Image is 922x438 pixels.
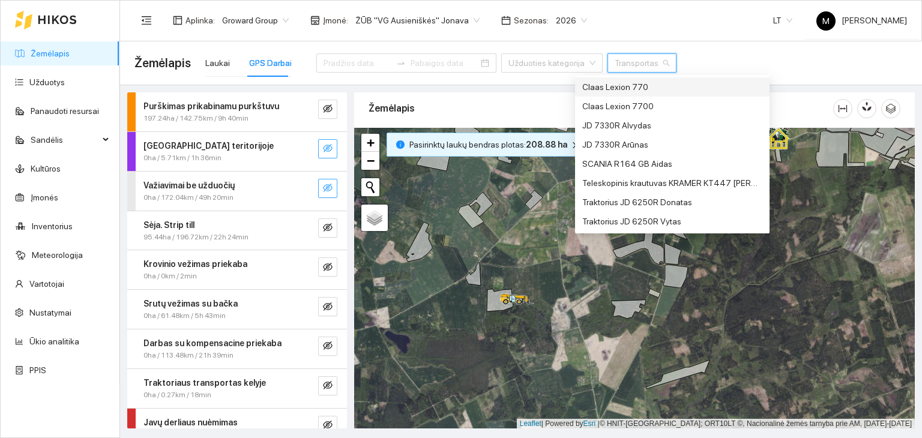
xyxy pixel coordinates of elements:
[143,232,249,243] span: 95.44ha / 196.72km / 22h 24min
[575,116,770,135] div: JD 7330R Alvydas
[323,14,348,27] span: Įmonė :
[143,113,249,124] span: 197.24ha / 142.75km / 9h 40min
[143,389,211,401] span: 0ha / 0.27km / 18min
[134,8,158,32] button: menu-fold
[31,49,70,58] a: Žemėlapis
[143,101,279,111] strong: Purškimas prikabinamu purkštuvu
[582,215,762,228] div: Traktorius JD 6250R Vytas
[143,192,234,203] span: 0ha / 172.04km / 49h 20min
[127,250,347,289] div: Krovinio vežimas priekaba0ha / 0km / 2mineye-invisible
[324,56,391,70] input: Pradžios data
[29,279,64,289] a: Vartotojai
[249,56,292,70] div: GPS Darbai
[575,135,770,154] div: JD 7330R Arūnas
[575,77,770,97] div: Claas Lexion 770
[143,350,234,361] span: 0ha / 113.48km / 21h 39min
[127,369,347,408] div: Traktoriaus transportas kelyje0ha / 0.27km / 18mineye-invisible
[575,193,770,212] div: Traktorius JD 6250R Donatas
[582,80,762,94] div: Claas Lexion 770
[396,140,405,149] span: info-circle
[29,365,46,375] a: PPIS
[127,290,347,329] div: Srutų vežimas su bačka0ha / 61.48km / 5h 43mineye-invisible
[29,337,79,346] a: Ūkio analitika
[323,420,333,431] span: eye-invisible
[32,221,73,231] a: Inventorius
[222,11,289,29] span: Groward Group
[411,56,478,70] input: Pabaigos data
[575,173,770,193] div: Teleskopinis krautuvas KRAMER KT447 Kęstutis
[323,183,333,194] span: eye-invisible
[143,220,194,230] strong: Sėja. Strip till
[833,99,852,118] button: column-width
[318,376,337,395] button: eye-invisible
[409,138,567,151] span: Pasirinktų laukų bendras plotas :
[318,179,337,198] button: eye-invisible
[143,152,221,164] span: 0ha / 5.71km / 1h 36min
[583,419,596,428] a: Esri
[127,172,347,211] div: Važiavimai be užduočių0ha / 172.04km / 49h 20mineye-invisible
[318,139,337,158] button: eye-invisible
[318,337,337,356] button: eye-invisible
[205,56,230,70] div: Laukai
[361,152,379,170] a: Zoom out
[582,176,762,190] div: Teleskopinis krautuvas KRAMER KT447 [PERSON_NAME]
[143,271,197,282] span: 0ha / 0km / 2min
[582,138,762,151] div: JD 7330R Arūnas
[143,141,274,151] strong: [GEOGRAPHIC_DATA] teritorijoje
[143,310,226,322] span: 0ha / 61.48km / 5h 43min
[582,119,762,132] div: JD 7330R Alvydas
[517,419,915,429] div: | Powered by © HNIT-[GEOGRAPHIC_DATA]; ORT10LT ©, Nacionalinė žemės tarnyba prie AM, [DATE]-[DATE]
[31,106,99,116] a: Panaudoti resursai
[367,135,375,150] span: +
[834,104,852,113] span: column-width
[582,196,762,209] div: Traktorius JD 6250R Donatas
[361,178,379,196] button: Initiate a new search
[318,297,337,316] button: eye-invisible
[185,14,215,27] span: Aplinka :
[127,132,347,171] div: [GEOGRAPHIC_DATA] teritorijoje0ha / 5.71km / 1h 36mineye-invisible
[323,104,333,115] span: eye-invisible
[323,143,333,155] span: eye-invisible
[31,128,99,152] span: Sandėlis
[31,164,61,173] a: Kultūros
[361,134,379,152] a: Zoom in
[32,250,83,260] a: Meteorologija
[556,11,587,29] span: 2026
[501,16,511,25] span: calendar
[514,14,549,27] span: Sezonas :
[355,11,480,29] span: ŽŪB "VG Ausieniškės" Jonava
[361,205,388,231] a: Layers
[582,157,762,170] div: SCANIA R164 GB Aidas
[143,181,235,190] strong: Važiavimai be užduočių
[127,92,347,131] div: Purškimas prikabinamu purkštuvu197.24ha / 142.75km / 9h 40mineye-invisible
[127,211,347,250] div: Sėja. Strip till95.44ha / 196.72km / 22h 24mineye-invisible
[369,91,833,125] div: Žemėlapis
[318,218,337,238] button: eye-invisible
[323,341,333,352] span: eye-invisible
[143,259,247,269] strong: Krovinio vežimas priekaba
[323,262,333,274] span: eye-invisible
[143,338,282,348] strong: Darbas su kompensacine priekaba
[318,100,337,119] button: eye-invisible
[127,329,347,368] div: Darbas su kompensacine priekaba0ha / 113.48km / 21h 39mineye-invisible
[318,416,337,435] button: eye-invisible
[173,16,182,25] span: layout
[323,380,333,392] span: eye-invisible
[310,16,320,25] span: shop
[29,77,65,87] a: Užduotys
[598,419,600,428] span: |
[575,154,770,173] div: SCANIA R164 GB Aidas
[822,11,830,31] span: M
[582,100,762,113] div: Claas Lexion 7700
[143,378,266,388] strong: Traktoriaus transportas kelyje
[323,223,333,234] span: eye-invisible
[134,53,191,73] span: Žemėlapis
[520,419,541,428] a: Leaflet
[568,138,583,152] button: close
[396,58,406,68] span: to
[575,212,770,231] div: Traktorius JD 6250R Vytas
[575,97,770,116] div: Claas Lexion 7700
[396,58,406,68] span: swap-right
[526,140,567,149] b: 208.88 ha
[29,308,71,317] a: Nustatymai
